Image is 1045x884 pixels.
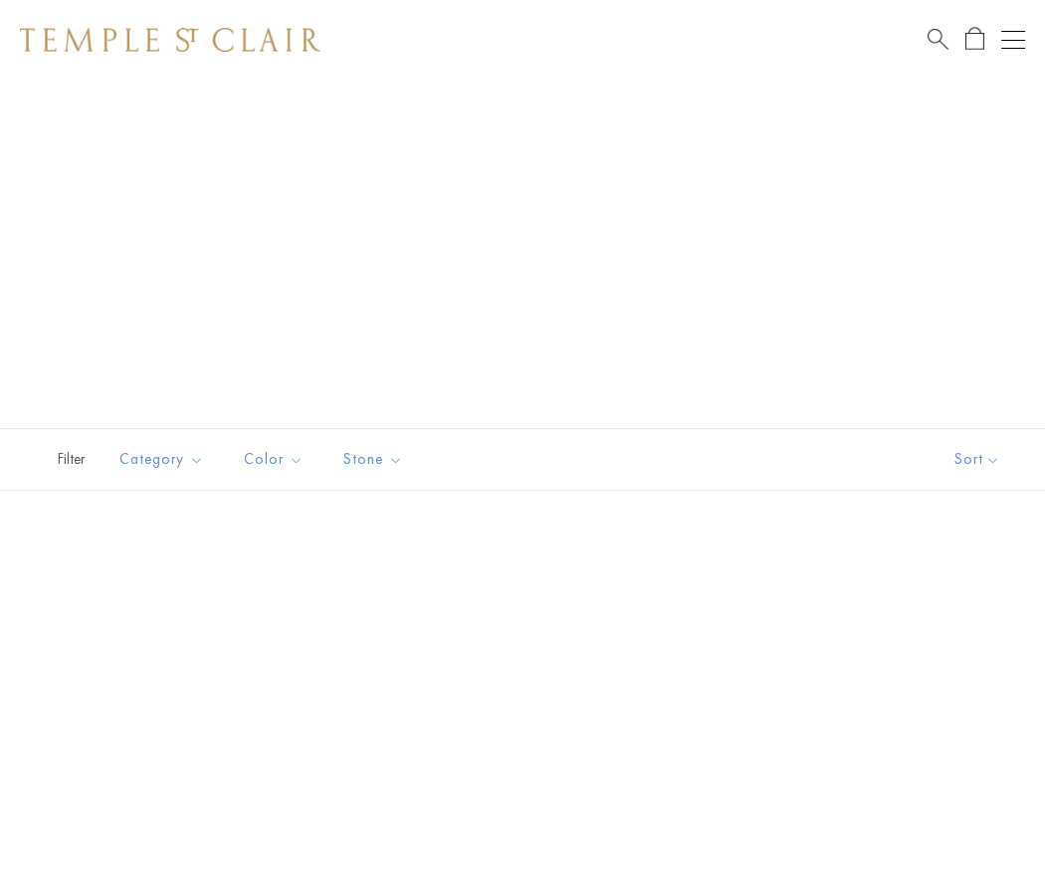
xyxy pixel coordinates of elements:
[20,28,320,52] img: Temple St. Clair
[109,447,219,472] span: Category
[928,27,948,52] a: Search
[104,437,219,482] button: Category
[328,437,418,482] button: Stone
[965,27,984,52] a: Open Shopping Bag
[333,447,418,472] span: Stone
[1001,28,1025,52] button: Open navigation
[910,429,1045,490] button: Show sort by
[229,437,318,482] button: Color
[234,447,318,472] span: Color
